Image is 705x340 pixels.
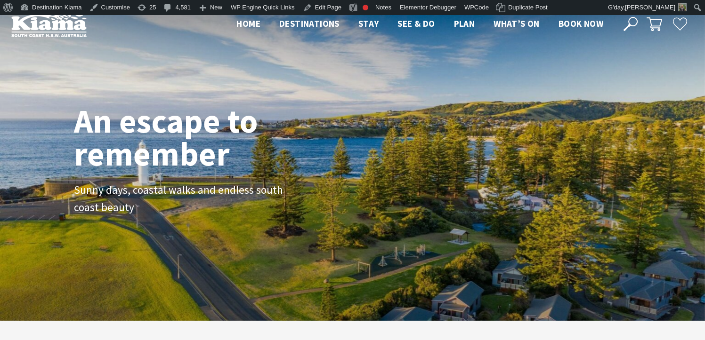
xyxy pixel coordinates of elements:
span: Book now [559,18,603,29]
div: Focus keyphrase not set [363,5,368,10]
span: Destinations [279,18,340,29]
h1: An escape to remember [74,104,333,170]
span: Plan [454,18,475,29]
span: Home [236,18,260,29]
span: See & Do [397,18,435,29]
span: [PERSON_NAME] [625,4,675,11]
nav: Main Menu [227,16,613,32]
span: Stay [358,18,379,29]
span: What’s On [494,18,540,29]
img: Theresa-Mullan-1-30x30.png [678,3,687,11]
p: Sunny days, coastal walks and endless south coast beauty [74,182,286,216]
img: Kiama Logo [11,11,87,37]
